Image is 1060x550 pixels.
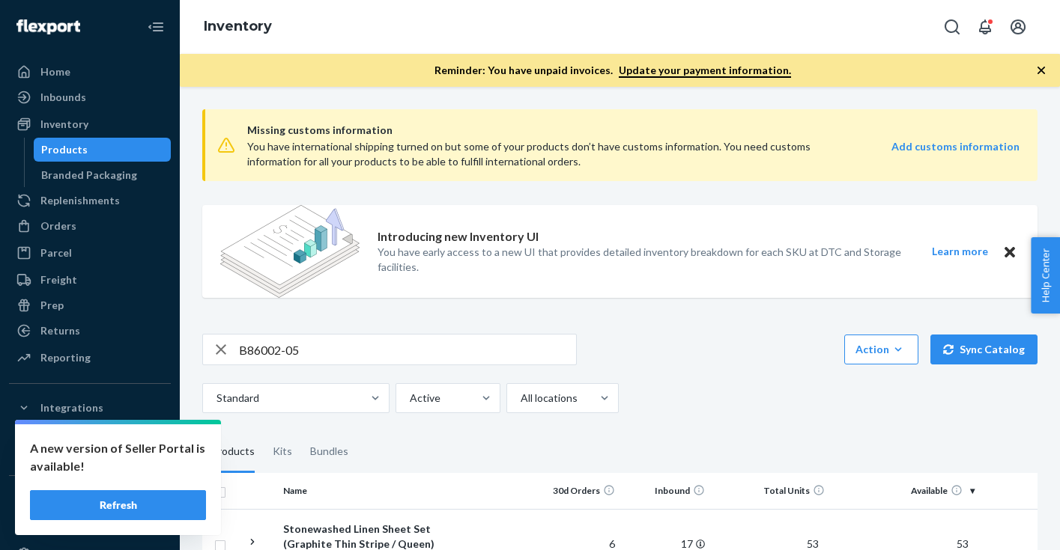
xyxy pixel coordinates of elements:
[40,350,91,365] div: Reporting
[9,421,171,445] a: Shopify
[9,319,171,343] a: Returns
[9,451,171,469] a: Add Integration
[621,473,711,509] th: Inbound
[220,205,360,298] img: new-reports-banner-icon.82668bd98b6a51aee86340f2a7b77ae3.png
[277,473,446,509] th: Name
[40,64,70,79] div: Home
[40,117,88,132] div: Inventory
[1003,12,1033,42] button: Open account menu
[204,18,272,34] a: Inventory
[9,518,171,536] a: Add Fast Tag
[519,391,521,406] input: All locations
[40,193,120,208] div: Replenishments
[970,12,1000,42] button: Open notifications
[844,334,918,364] button: Action
[951,537,975,550] span: 53
[34,138,172,162] a: Products
[40,219,76,233] div: Orders
[930,334,1038,364] button: Sync Catalog
[41,142,88,157] div: Products
[434,63,791,78] p: Reminder: You have unpaid invoices.
[211,431,255,473] div: Products
[9,60,171,84] a: Home
[9,214,171,238] a: Orders
[40,298,64,313] div: Prep
[141,12,171,42] button: Close Navigation
[9,112,171,136] a: Inventory
[9,268,171,292] a: Freight
[273,431,292,473] div: Kits
[408,391,410,406] input: Active
[40,90,86,105] div: Inbounds
[831,473,981,509] th: Available
[891,139,1020,169] a: Add customs information
[40,323,80,338] div: Returns
[922,242,997,261] button: Learn more
[378,228,539,245] p: Introducing new Inventory UI
[937,12,967,42] button: Open Search Box
[192,5,284,49] ol: breadcrumbs
[30,439,206,475] p: A new version of Seller Portal is available!
[30,490,206,520] button: Refresh
[711,473,831,509] th: Total Units
[9,346,171,370] a: Reporting
[41,168,137,183] div: Branded Packaging
[531,473,621,509] th: 30d Orders
[40,400,103,415] div: Integrations
[9,396,171,420] button: Integrations
[963,505,1045,543] iframe: Opens a widget where you can chat to one of our agents
[891,140,1020,153] strong: Add customs information
[9,189,171,213] a: Replenishments
[801,537,825,550] span: 53
[310,431,348,473] div: Bundles
[247,139,865,169] div: You have international shipping turned on but some of your products don’t have customs informatio...
[9,241,171,265] a: Parcel
[9,293,171,317] a: Prep
[9,488,171,512] button: Fast Tags
[378,245,904,275] p: You have early access to a new UI that provides detailed inventory breakdown for each SKU at DTC ...
[40,245,72,260] div: Parcel
[239,334,576,364] input: Search inventory by name or sku
[215,391,216,406] input: Standard
[619,64,791,78] a: Update your payment information.
[1031,237,1060,314] button: Help Center
[9,85,171,109] a: Inbounds
[1000,242,1020,261] button: Close
[855,342,907,357] div: Action
[247,121,1020,139] span: Missing customs information
[34,163,172,187] a: Branded Packaging
[16,19,80,34] img: Flexport logo
[40,272,77,287] div: Freight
